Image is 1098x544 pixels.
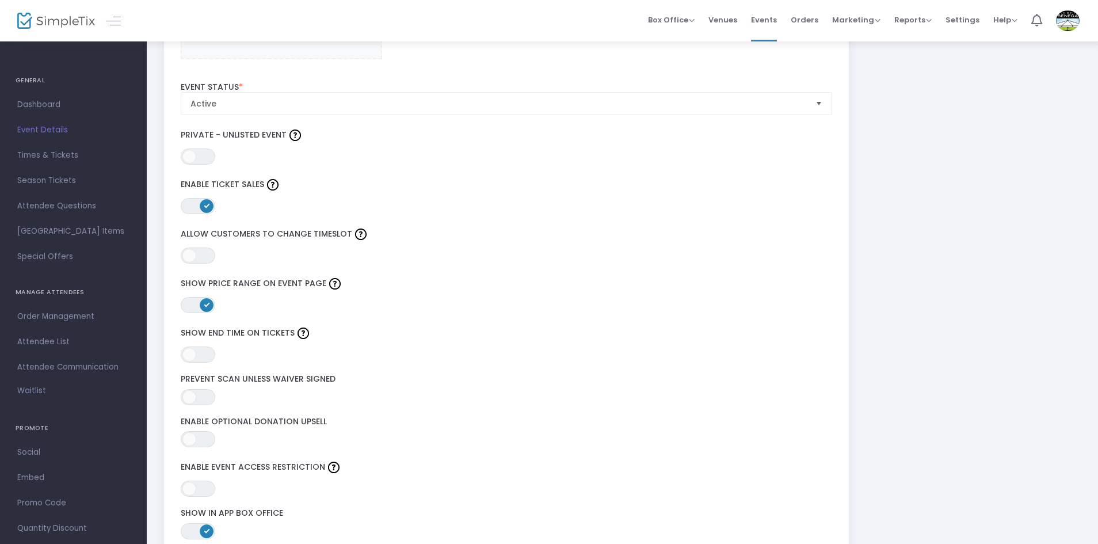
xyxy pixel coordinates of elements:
span: Embed [17,470,129,485]
label: Show in App Box Office [181,508,833,519]
span: Attendee Questions [17,199,129,214]
img: question-mark [267,179,279,191]
h4: MANAGE ATTENDEES [16,281,131,304]
span: Order Management [17,309,129,324]
span: Venues [708,5,737,35]
h4: PROMOTE [16,417,131,440]
span: Dashboard [17,97,129,112]
label: Enable Event Access Restriction [181,459,833,476]
span: Waitlist [17,385,46,397]
span: Reports [894,14,932,25]
img: question-mark [289,130,301,141]
span: [GEOGRAPHIC_DATA] Items [17,224,129,239]
span: ON [204,527,209,533]
span: Marketing [832,14,880,25]
span: Quantity Discount [17,521,129,536]
span: Help [993,14,1017,25]
span: Orders [791,5,818,35]
label: Private - Unlisted Event [181,127,833,144]
label: Show Price Range on Event Page [181,275,833,292]
img: question-mark [298,328,309,339]
span: Season Tickets [17,173,129,188]
label: Allow Customers to Change Timeslot [181,226,833,243]
label: Show End Time on Tickets [181,325,833,342]
label: Event Status [181,82,833,93]
label: Enable Ticket Sales [181,176,833,193]
img: question-mark [355,229,367,240]
span: Promo Code [17,496,129,511]
span: Box Office [648,14,695,25]
span: Attendee List [17,334,129,349]
label: Enable Optional Donation Upsell [181,417,833,427]
span: Times & Tickets [17,148,129,163]
span: Social [17,445,129,460]
h4: GENERAL [16,69,131,92]
span: Event Details [17,123,129,138]
span: Events [751,5,777,35]
span: ON [204,302,209,307]
span: Settings [945,5,979,35]
button: Select [811,93,827,115]
span: Attendee Communication [17,360,129,375]
span: Active [190,98,807,109]
img: question-mark [328,462,340,473]
label: Prevent Scan Unless Waiver Signed [181,374,833,385]
span: ON [204,203,209,208]
img: question-mark [329,278,341,290]
span: Special Offers [17,249,129,264]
